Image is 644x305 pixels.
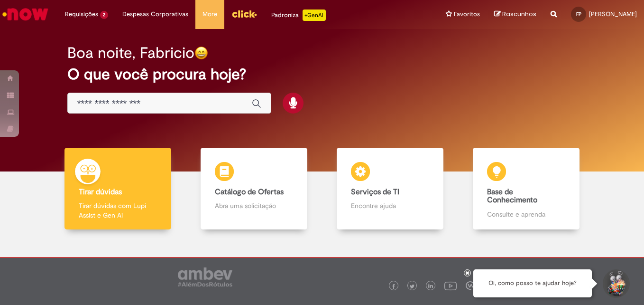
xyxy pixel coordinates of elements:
span: Requisições [65,10,98,19]
a: Serviços de TI Encontre ajuda [322,148,458,230]
img: logo_footer_twitter.png [410,284,414,289]
p: Abra uma solicitação [215,201,293,210]
img: click_logo_yellow_360x200.png [231,7,257,21]
img: logo_footer_workplace.png [466,281,474,290]
img: logo_footer_linkedin.png [428,284,433,289]
p: Encontre ajuda [351,201,429,210]
span: Rascunhos [502,10,536,19]
span: 2 [100,11,108,19]
img: logo_footer_ambev_rotulo_gray.png [178,267,232,286]
img: happy-face.png [194,46,208,60]
div: Padroniza [271,10,326,21]
img: logo_footer_youtube.png [444,279,457,292]
img: ServiceNow [1,5,50,24]
a: Catálogo de Ofertas Abra uma solicitação [186,148,322,230]
a: Base de Conhecimento Consulte e aprenda [458,148,594,230]
a: Rascunhos [494,10,536,19]
p: Consulte e aprenda [487,210,565,219]
b: Base de Conhecimento [487,187,537,205]
a: Tirar dúvidas Tirar dúvidas com Lupi Assist e Gen Ai [50,148,186,230]
span: FP [576,11,581,17]
b: Tirar dúvidas [79,187,122,197]
b: Serviços de TI [351,187,399,197]
span: Favoritos [454,10,480,19]
button: Iniciar Conversa de Suporte [601,269,630,298]
span: [PERSON_NAME] [589,10,637,18]
b: Catálogo de Ofertas [215,187,284,197]
span: More [202,10,217,19]
img: logo_footer_facebook.png [391,284,396,289]
p: +GenAi [303,10,326,21]
h2: Boa noite, Fabricio [67,45,194,61]
div: Oi, como posso te ajudar hoje? [473,269,592,297]
p: Tirar dúvidas com Lupi Assist e Gen Ai [79,201,157,220]
h2: O que você procura hoje? [67,66,577,83]
span: Despesas Corporativas [122,10,188,19]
